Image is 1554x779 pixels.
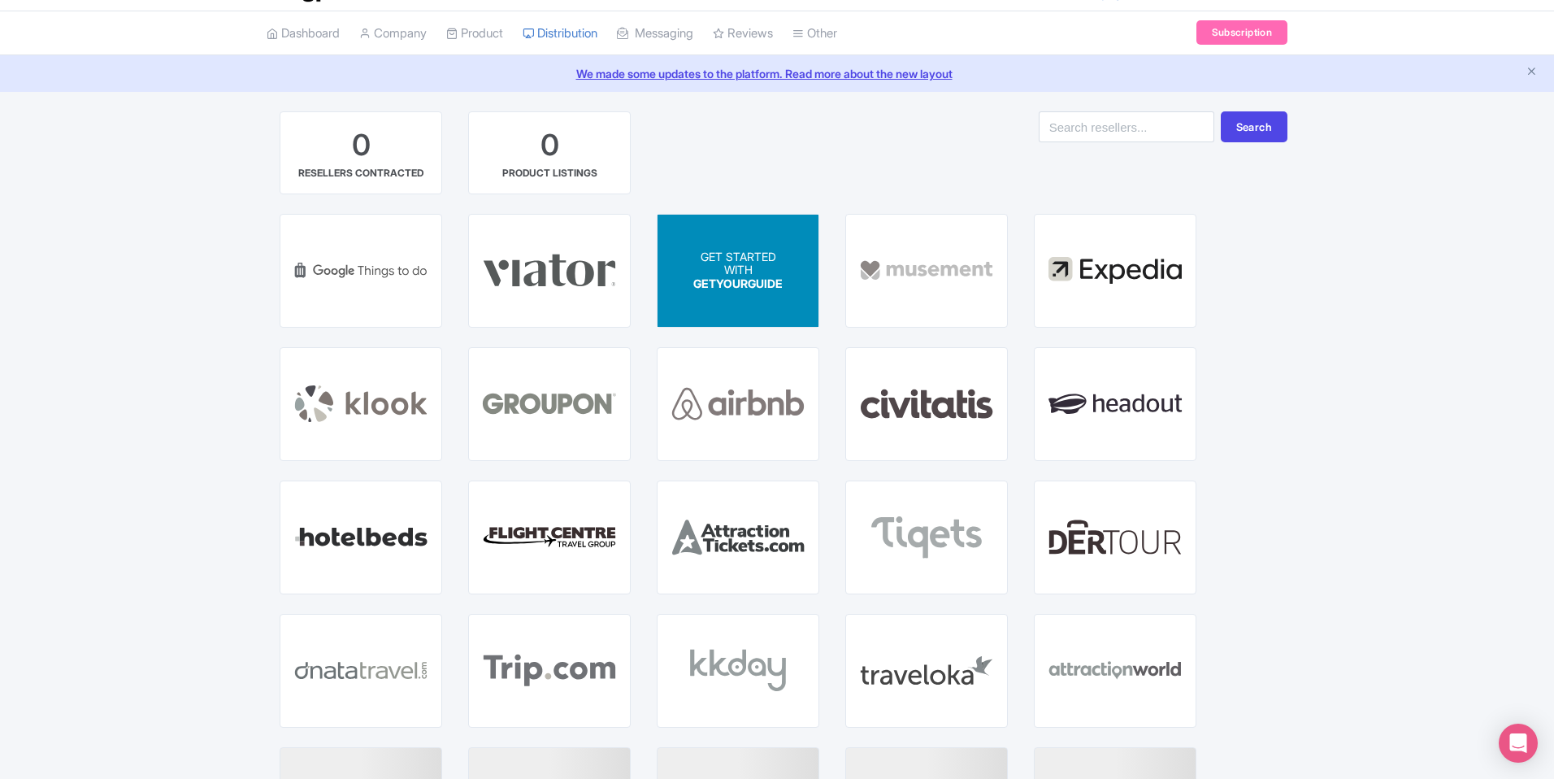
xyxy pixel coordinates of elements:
a: Distribution [523,11,597,56]
span: GETYOURGUIDE [693,276,783,290]
a: GET STARTED WITH GETYOURGUIDE [657,214,819,328]
a: Product [446,11,503,56]
a: 0 RESELLERS CONTRACTED [280,111,442,194]
div: RESELLERS CONTRACTED [298,166,423,181]
a: Messaging [617,11,693,56]
a: 0 PRODUCT LISTINGS [468,111,631,194]
div: Open Intercom Messenger [1499,724,1538,763]
span: GET STARTED [701,249,776,263]
a: Reviews [713,11,773,56]
button: Search [1221,111,1287,142]
div: 0 [540,125,559,166]
div: PRODUCT LISTINGS [502,166,597,181]
div: 0 [352,125,371,166]
p: WITH [693,263,783,277]
a: Company [359,11,427,56]
button: Close announcement [1526,63,1538,82]
input: Search resellers... [1039,111,1214,142]
a: Subscription [1196,20,1287,45]
a: Dashboard [267,11,340,56]
a: Other [792,11,837,56]
a: We made some updates to the platform. Read more about the new layout [10,65,1544,82]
